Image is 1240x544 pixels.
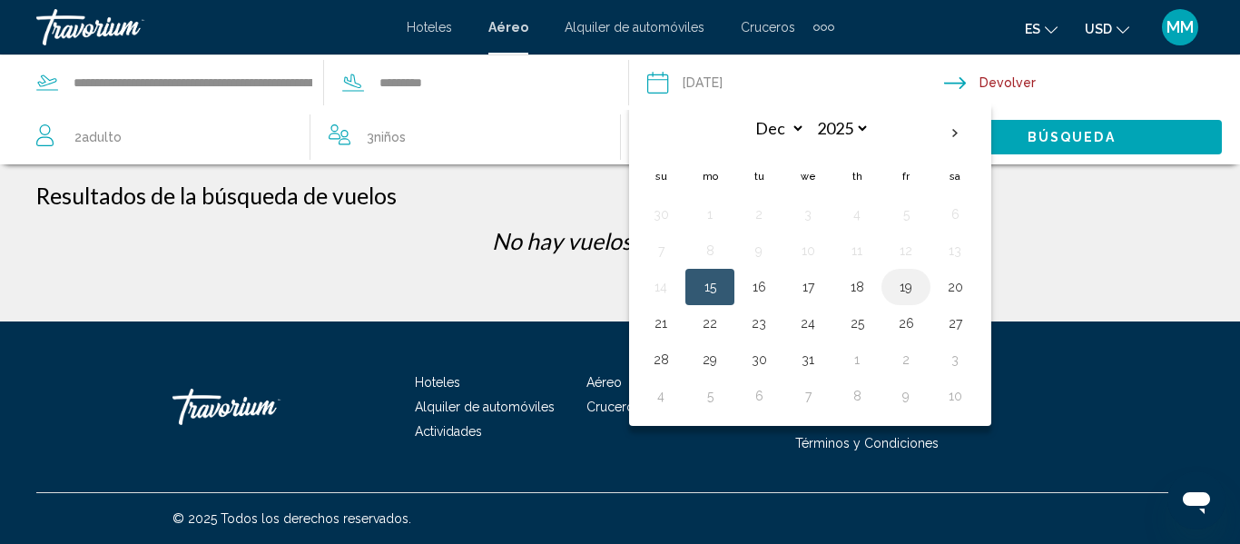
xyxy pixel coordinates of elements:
[793,383,822,409] button: Day 7
[1166,18,1194,36] span: MM
[172,511,411,526] span: © 2025 Todos los derechos reservados.
[1028,131,1116,145] span: Búsqueda
[746,113,805,144] select: Select month
[744,383,773,409] button: Day 6
[374,130,406,144] span: Niños
[415,400,555,414] a: Alquiler de automóviles
[695,274,724,300] button: Day 15
[921,120,1223,153] button: Búsqueda
[82,130,122,144] span: Adulto
[74,124,122,150] span: 2
[793,347,822,372] button: Day 31
[795,436,939,450] a: Términos y Condiciones
[586,400,641,414] a: Cruceros
[940,238,969,263] button: Day 13
[1167,471,1225,529] iframe: Button to launch messaging window
[793,311,822,336] button: Day 24
[744,238,773,263] button: Day 9
[891,238,920,263] button: Day 12
[793,202,822,227] button: Day 3
[842,347,871,372] button: Day 1
[842,238,871,263] button: Day 11
[793,238,822,263] button: Day 10
[842,383,871,409] button: Day 8
[1085,22,1112,36] span: USD
[1025,22,1040,36] span: es
[891,347,920,372] button: Day 2
[646,347,675,372] button: Day 28
[36,227,1204,254] p: No hay vuelos disponibles
[646,274,675,300] button: Day 14
[488,20,528,35] a: Aéreo
[646,238,675,263] button: Day 7
[940,274,969,300] button: Day 20
[940,311,969,336] button: Day 27
[891,202,920,227] button: Day 5
[586,375,622,390] a: Aéreo
[744,202,773,227] button: Day 2
[930,113,979,154] button: Next month
[647,55,944,110] button: Depart date: Dec 15, 2025
[891,274,920,300] button: Day 19
[1025,15,1058,42] button: Change language
[172,380,354,434] a: Travorium
[36,9,389,45] a: Travorium
[940,383,969,409] button: Day 10
[891,383,920,409] button: Day 9
[891,311,920,336] button: Day 26
[842,311,871,336] button: Day 25
[842,202,871,227] button: Day 4
[36,182,397,209] h1: Resultados de la búsqueda de vuelos
[940,347,969,372] button: Day 3
[695,311,724,336] button: Day 22
[811,113,870,144] select: Select year
[1085,15,1129,42] button: Change currency
[741,20,795,35] a: Cruceros
[415,424,482,439] a: Actividades
[415,375,460,390] a: Hoteles
[744,311,773,336] button: Day 23
[646,383,675,409] button: Day 4
[695,347,724,372] button: Day 29
[813,13,834,42] button: Extra navigation items
[695,383,724,409] button: Day 5
[646,202,675,227] button: Day 30
[695,202,724,227] button: Day 1
[565,20,704,35] a: Alquiler de automóviles
[842,274,871,300] button: Day 18
[793,274,822,300] button: Day 17
[407,20,452,35] a: Hoteles
[744,274,773,300] button: Day 16
[18,110,620,164] button: Travelers: 2 adults, 3 children
[646,311,675,336] button: Day 21
[744,347,773,372] button: Day 30
[695,238,724,263] button: Day 8
[940,202,969,227] button: Day 6
[367,124,406,150] span: 3
[1156,8,1204,46] button: User Menu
